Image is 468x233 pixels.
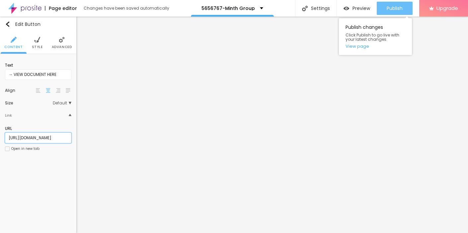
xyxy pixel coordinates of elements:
a: View page [346,44,405,48]
span: Advanced [52,45,72,49]
span: Content [4,45,23,49]
div: Align [5,88,35,92]
img: view-1.svg [344,6,349,11]
iframe: Editor [76,17,468,233]
div: IconeLink [5,108,71,122]
div: URL [5,126,71,132]
p: 5656767-Minth Group [201,6,255,11]
button: Preview [337,2,377,15]
span: Style [32,45,43,49]
span: Default [53,101,71,105]
span: Publish [387,6,403,11]
img: Icone [11,37,17,43]
button: Publish [377,2,413,15]
span: Click Publish to go live with your latest changes. [346,33,405,41]
img: paragraph-left-align.svg [36,88,40,93]
img: paragraph-center-align.svg [46,88,50,93]
img: Icone [59,37,65,43]
div: Changes have been saved automatically [84,6,169,10]
div: Page editor [45,6,77,11]
img: Icone [302,6,308,11]
span: Upgrade [436,5,458,11]
div: Open in new tab [11,147,39,150]
div: Text [5,62,71,68]
img: Icone [5,22,10,27]
div: Link [5,112,12,119]
img: Icone [34,37,40,43]
div: Edit Button [5,22,40,27]
img: paragraph-justified-align.svg [66,88,70,93]
div: Size [5,101,53,105]
img: Icone [69,114,71,116]
div: Publish changes [339,18,412,55]
img: paragraph-right-align.svg [56,88,60,93]
span: Preview [352,6,370,11]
